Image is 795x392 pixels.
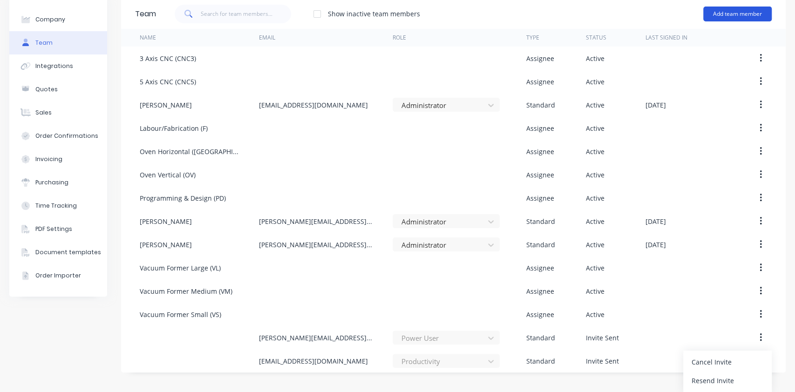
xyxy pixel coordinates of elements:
button: Add team member [703,7,772,21]
button: Company [9,8,107,31]
button: Time Tracking [9,194,107,217]
div: Active [586,147,605,156]
div: Email [258,34,275,42]
button: Order Importer [9,264,107,287]
div: Oven Horizontal ([GEOGRAPHIC_DATA]) [140,147,240,156]
div: Status [586,34,606,42]
div: [PERSON_NAME][EMAIL_ADDRESS][DOMAIN_NAME] [258,216,374,226]
div: Active [586,123,605,133]
div: Standard [526,356,555,366]
button: Integrations [9,54,107,78]
div: Active [586,240,605,250]
div: Assignee [526,310,554,319]
div: Sales [35,108,52,117]
div: Invite Sent [586,356,619,366]
div: Active [586,54,605,63]
div: Assignee [526,77,554,87]
div: Vacuum Former Large (VL) [140,263,221,273]
div: Type [526,34,539,42]
div: Programming & Design (PD) [140,193,226,203]
div: Active [586,286,605,296]
div: 5 Axis CNC (CNC5) [140,77,196,87]
div: Assignee [526,286,554,296]
div: Assignee [526,193,554,203]
div: Purchasing [35,178,68,187]
div: [DATE] [646,100,666,110]
button: Team [9,31,107,54]
button: Invoicing [9,148,107,171]
div: Order Importer [35,271,81,280]
div: Integrations [35,62,73,70]
div: Document templates [35,248,101,257]
div: Vacuum Former Medium (VM) [140,286,232,296]
button: Quotes [9,78,107,101]
div: Quotes [35,85,58,94]
div: Active [586,170,605,180]
div: Active [586,216,605,226]
div: Cancel Invite [692,355,763,369]
div: [EMAIL_ADDRESS][DOMAIN_NAME] [258,100,367,110]
div: Labour/Fabrication (F) [140,123,208,133]
div: Active [586,100,605,110]
button: Sales [9,101,107,124]
div: [PERSON_NAME] [140,216,192,226]
div: Company [35,15,65,24]
div: Active [586,193,605,203]
div: [PERSON_NAME] [140,100,192,110]
div: Show inactive team members [328,9,420,19]
button: PDF Settings [9,217,107,241]
div: [DATE] [646,216,666,226]
div: Assignee [526,263,554,273]
div: PDF Settings [35,225,72,233]
div: [DATE] [646,240,666,250]
div: Assignee [526,123,554,133]
div: Role [393,34,406,42]
button: Document templates [9,241,107,264]
div: Standard [526,240,555,250]
div: Assignee [526,54,554,63]
div: Name [140,34,156,42]
div: 3 Axis CNC (CNC3) [140,54,196,63]
div: Standard [526,216,555,226]
button: Purchasing [9,171,107,194]
div: Vacuum Former Small (VS) [140,310,221,319]
div: Last signed in [646,34,687,42]
div: Order Confirmations [35,132,98,140]
div: Invite Sent [586,333,619,343]
input: Search for team members... [201,5,292,23]
div: Active [586,77,605,87]
div: Resend Invite [692,374,763,387]
div: [PERSON_NAME] [140,240,192,250]
div: Team [135,8,156,20]
div: Time Tracking [35,202,77,210]
div: Assignee [526,170,554,180]
div: Standard [526,333,555,343]
div: Active [586,310,605,319]
div: Team [35,39,53,47]
div: Oven Vertical (OV) [140,170,196,180]
div: [PERSON_NAME][EMAIL_ADDRESS][DOMAIN_NAME] [258,240,374,250]
div: Assignee [526,147,554,156]
div: Standard [526,100,555,110]
div: [PERSON_NAME][EMAIL_ADDRESS][DOMAIN_NAME] [258,333,374,343]
div: Active [586,263,605,273]
button: Order Confirmations [9,124,107,148]
div: Invoicing [35,155,62,163]
div: [EMAIL_ADDRESS][DOMAIN_NAME] [258,356,367,366]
